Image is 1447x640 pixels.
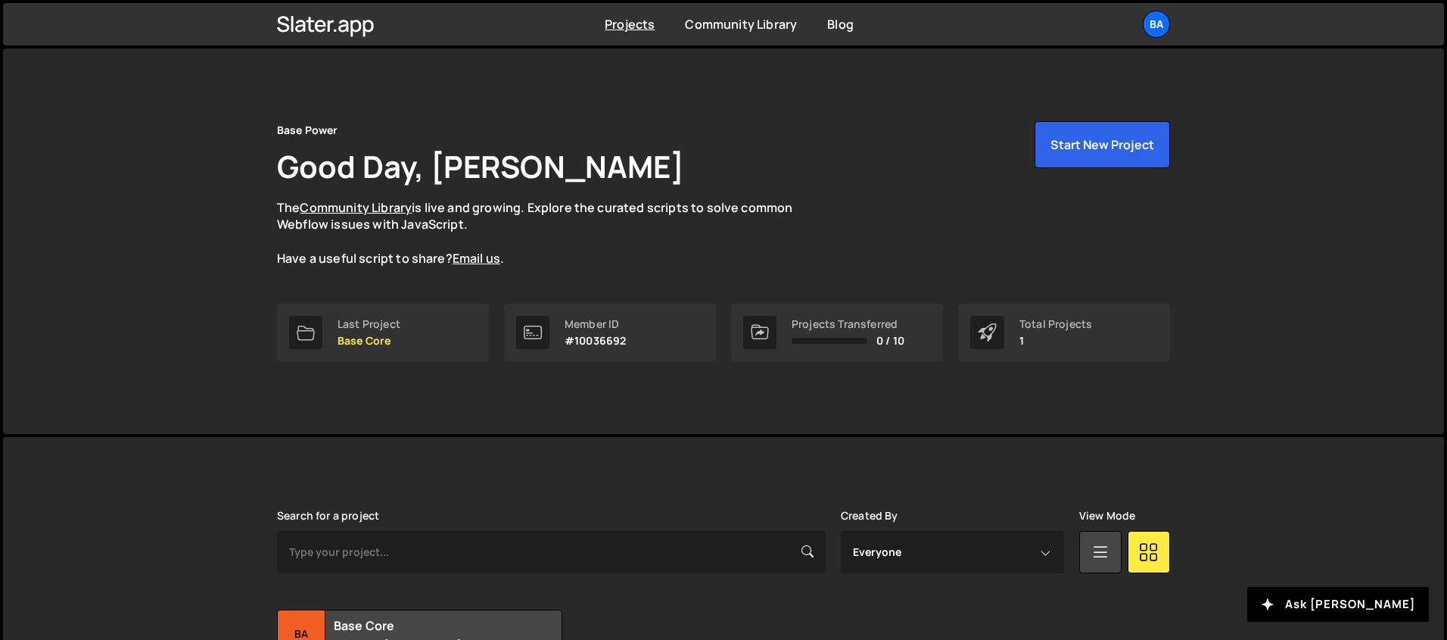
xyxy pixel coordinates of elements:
a: Community Library [685,16,797,33]
a: Last Project Base Core [277,304,489,361]
label: Created By [841,510,898,522]
div: Last Project [338,318,400,330]
button: Start New Project [1035,121,1170,168]
input: Type your project... [277,531,826,573]
div: Base Power [277,121,338,139]
a: Email us [453,250,500,267]
p: 1 [1019,335,1092,347]
label: Search for a project [277,510,379,522]
div: Total Projects [1019,318,1092,330]
a: Ba [1143,11,1170,38]
span: 0 / 10 [876,335,904,347]
button: Ask [PERSON_NAME] [1247,587,1429,622]
h2: Base Core [334,617,516,634]
p: Base Core [338,335,400,347]
a: Blog [827,16,854,33]
p: #10036692 [565,335,626,347]
a: Projects [605,16,655,33]
label: View Mode [1079,510,1135,522]
p: The is live and growing. Explore the curated scripts to solve common Webflow issues with JavaScri... [277,199,822,267]
div: Member ID [565,318,626,330]
a: Community Library [300,199,412,216]
div: Projects Transferred [792,318,904,330]
h1: Good Day, [PERSON_NAME] [277,145,684,187]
